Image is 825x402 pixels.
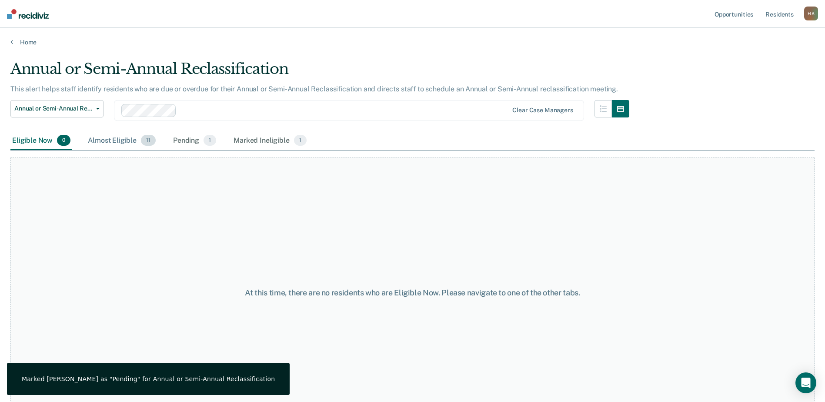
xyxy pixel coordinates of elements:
div: Open Intercom Messenger [795,372,816,393]
div: Marked Ineligible1 [232,131,308,151]
div: Clear case managers [512,107,573,114]
div: Eligible Now0 [10,131,72,151]
span: 1 [204,135,216,146]
p: This alert helps staff identify residents who are due or overdue for their Annual or Semi-Annual ... [10,85,618,93]
div: Almost Eligible11 [86,131,157,151]
div: Pending1 [171,131,218,151]
div: At this time, there are no residents who are Eligible Now. Please navigate to one of the other tabs. [212,288,614,298]
span: 0 [57,135,70,146]
div: Annual or Semi-Annual Reclassification [10,60,629,85]
img: Recidiviz [7,9,49,19]
div: Marked [PERSON_NAME] as "Pending" for Annual or Semi-Annual Reclassification [22,375,275,383]
a: Home [10,38,815,46]
span: Annual or Semi-Annual Reclassification [14,105,93,112]
div: H A [804,7,818,20]
span: 1 [294,135,307,146]
button: HA [804,7,818,20]
span: 11 [141,135,156,146]
button: Annual or Semi-Annual Reclassification [10,100,104,117]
